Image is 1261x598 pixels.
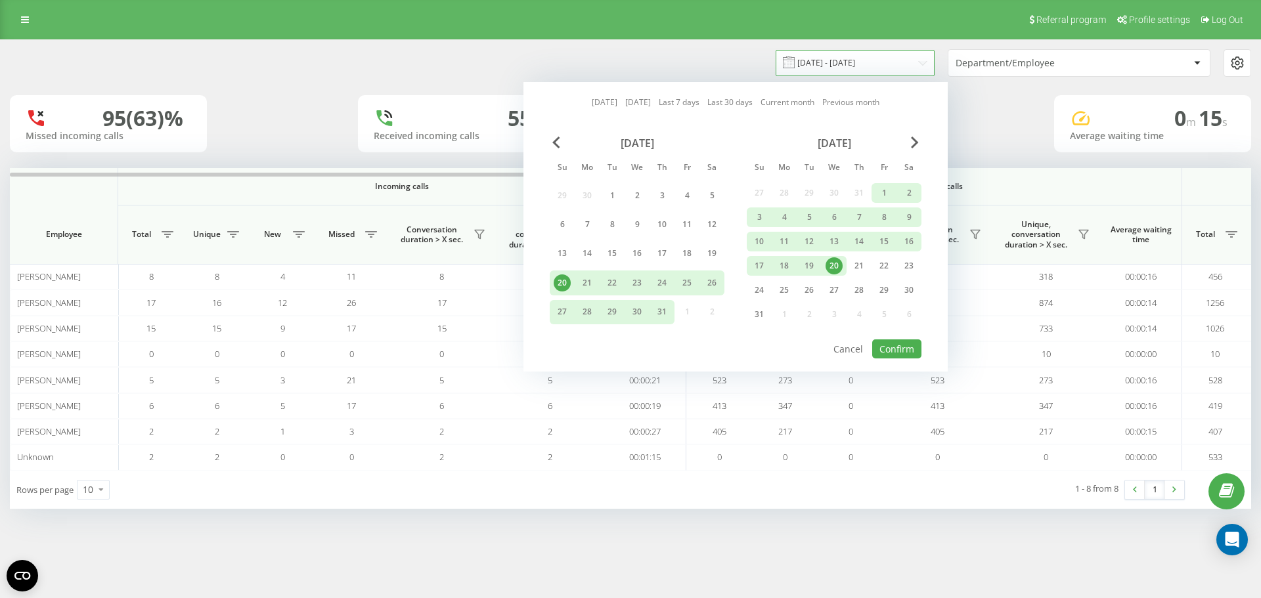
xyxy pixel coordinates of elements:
[575,270,600,295] div: Mon Jul 21, 2025
[703,274,720,291] div: 26
[911,137,919,148] span: Next Month
[625,212,650,236] div: Wed Jul 9, 2025
[212,297,221,309] span: 16
[1110,224,1172,245] span: Average waiting time
[17,425,81,437] span: [PERSON_NAME]
[349,348,354,360] span: 0
[799,159,819,179] abbr: Tuesday
[374,131,539,142] div: Received incoming calls
[548,374,552,386] span: 5
[702,159,722,179] abbr: Saturday
[678,245,696,262] div: 18
[604,444,686,470] td: 00:01:15
[747,207,772,227] div: Sun Aug 3, 2025
[83,483,93,496] div: 10
[17,400,81,412] span: [PERSON_NAME]
[439,270,444,282] span: 8
[215,425,219,437] span: 2
[439,374,444,386] span: 5
[439,348,444,360] span: 0
[7,560,38,591] button: Open CMP widget
[797,232,822,251] div: Tue Aug 12, 2025
[713,400,726,412] span: 413
[703,245,720,262] div: 19
[439,400,444,412] span: 6
[797,256,822,276] div: Tue Aug 19, 2025
[190,229,223,240] span: Unique
[1039,322,1053,334] span: 733
[747,137,921,150] div: [DATE]
[17,297,81,309] span: [PERSON_NAME]
[577,159,597,179] abbr: Monday
[592,96,617,108] a: [DATE]
[278,297,287,309] span: 12
[256,229,289,240] span: New
[149,348,154,360] span: 0
[604,187,621,204] div: 1
[629,187,646,204] div: 2
[900,233,918,250] div: 16
[347,400,356,412] span: 17
[508,106,531,131] div: 55
[851,209,868,226] div: 7
[675,212,699,236] div: Fri Jul 11, 2025
[1075,482,1118,495] div: 1 - 8 from 8
[347,374,356,386] span: 21
[1208,425,1222,437] span: 407
[149,270,154,282] span: 8
[1129,14,1190,25] span: Profile settings
[761,96,814,108] a: Current month
[1039,374,1053,386] span: 273
[826,233,843,250] div: 13
[822,207,847,227] div: Wed Aug 6, 2025
[824,159,844,179] abbr: Wednesday
[801,209,818,226] div: 5
[146,297,156,309] span: 17
[1039,270,1053,282] span: 318
[875,282,893,299] div: 29
[1210,348,1220,360] span: 10
[896,232,921,251] div: Sat Aug 16, 2025
[826,339,870,358] button: Cancel
[1206,297,1224,309] span: 1256
[554,303,571,320] div: 27
[650,212,675,236] div: Thu Jul 10, 2025
[439,451,444,463] span: 2
[1100,393,1182,419] td: 00:00:16
[550,212,575,236] div: Sun Jul 6, 2025
[872,280,896,300] div: Fri Aug 29, 2025
[703,187,720,204] div: 5
[650,270,675,295] div: Thu Jul 24, 2025
[703,216,720,233] div: 12
[1186,115,1199,129] span: m
[1042,348,1051,360] span: 10
[747,280,772,300] div: Sun Aug 24, 2025
[347,270,356,282] span: 11
[1208,270,1222,282] span: 456
[747,305,772,324] div: Sun Aug 31, 2025
[215,348,219,360] span: 0
[851,233,868,250] div: 14
[851,282,868,299] div: 28
[778,400,792,412] span: 347
[554,216,571,233] div: 6
[437,297,447,309] span: 17
[604,393,686,419] td: 00:00:19
[872,232,896,251] div: Fri Aug 15, 2025
[1039,425,1053,437] span: 217
[751,306,768,323] div: 31
[778,374,792,386] span: 273
[713,374,726,386] span: 523
[550,270,575,295] div: Sun Jul 20, 2025
[872,256,896,276] div: Fri Aug 22, 2025
[900,184,918,202] div: 2
[1100,264,1182,289] td: 00:00:16
[349,451,354,463] span: 0
[847,232,872,251] div: Thu Aug 14, 2025
[554,274,571,291] div: 20
[604,274,621,291] div: 22
[1208,451,1222,463] span: 533
[579,245,596,262] div: 14
[604,419,686,444] td: 00:00:27
[575,300,600,324] div: Mon Jul 28, 2025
